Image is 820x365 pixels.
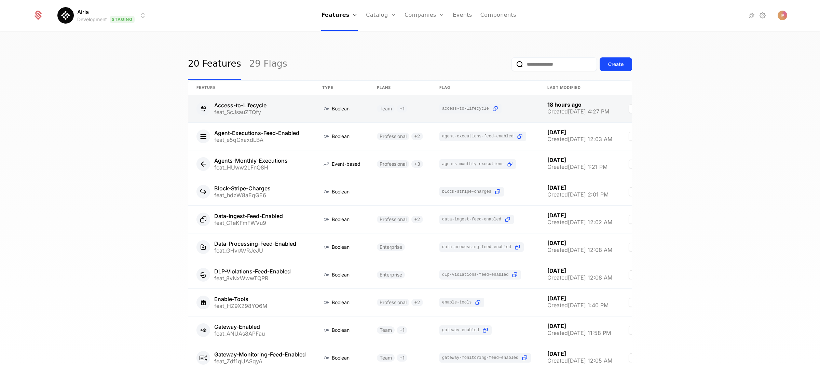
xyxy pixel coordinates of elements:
[188,48,241,80] a: 20 Features
[600,57,632,71] button: Create
[77,8,89,16] span: Airia
[778,11,787,20] img: Ivana Popova
[539,81,620,95] th: Last Modified
[629,298,640,307] button: Select action
[629,215,640,224] button: Select action
[629,270,640,279] button: Select action
[629,243,640,252] button: Select action
[57,7,74,24] img: Airia
[608,61,624,68] div: Create
[431,81,539,95] th: Flag
[629,160,640,168] button: Select action
[314,81,369,95] th: Type
[629,326,640,335] button: Select action
[629,104,640,113] button: Select action
[629,132,640,141] button: Select action
[77,16,107,23] div: Development
[758,11,767,19] a: Settings
[110,16,135,23] span: Staging
[188,81,314,95] th: Feature
[778,11,787,20] button: Open user button
[369,81,431,95] th: Plans
[249,48,287,80] a: 29 Flags
[748,11,756,19] a: Integrations
[629,187,640,196] button: Select action
[59,8,147,23] button: Select environment
[629,353,640,362] button: Select action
